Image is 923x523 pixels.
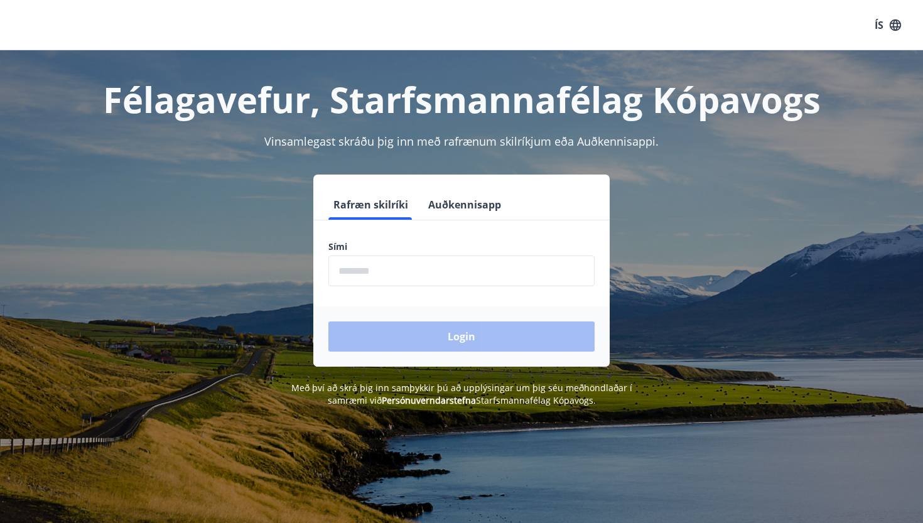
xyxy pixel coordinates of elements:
button: Rafræn skilríki [328,190,413,220]
span: Vinsamlegast skráðu þig inn með rafrænum skilríkjum eða Auðkennisappi. [264,134,659,149]
a: Persónuverndarstefna [382,394,476,406]
span: Með því að skrá þig inn samþykkir þú að upplýsingar um þig séu meðhöndlaðar í samræmi við Starfsm... [291,382,632,406]
h1: Félagavefur, Starfsmannafélag Kópavogs [24,75,899,123]
button: Auðkennisapp [423,190,506,220]
label: Sími [328,240,595,253]
button: ÍS [868,14,908,36]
